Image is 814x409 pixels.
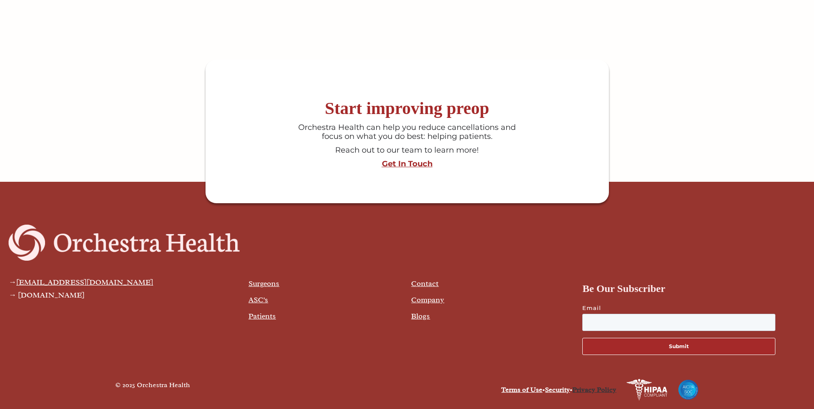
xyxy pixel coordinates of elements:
a: [EMAIL_ADDRESS][DOMAIN_NAME] [16,277,153,287]
a: Privacy Policy [572,385,616,394]
label: Email [582,304,797,312]
a: Patients [248,311,276,321]
h6: Start improving preop [210,98,605,119]
a: Security [545,385,570,394]
h4: Be Our Subscriber [582,280,797,297]
div: Reach out to our team to learn more! [294,146,520,155]
a: ASC's [248,295,268,304]
a: Terms of Use [501,385,542,394]
a: Blogs [411,311,430,321]
div: → [DOMAIN_NAME] [9,291,153,299]
div: © 2025 Orchestra Health [115,379,190,400]
a: Surgeons [248,279,279,288]
a: Company [411,295,444,304]
div: • • [412,384,617,396]
div: Orchestra Health can help you reduce cancellations and focus on what you do best: helping patients. [294,123,520,141]
div: → [9,278,153,286]
a: Contact [411,279,439,288]
a: Get In Touch [210,159,605,169]
button: Submit [582,338,775,355]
